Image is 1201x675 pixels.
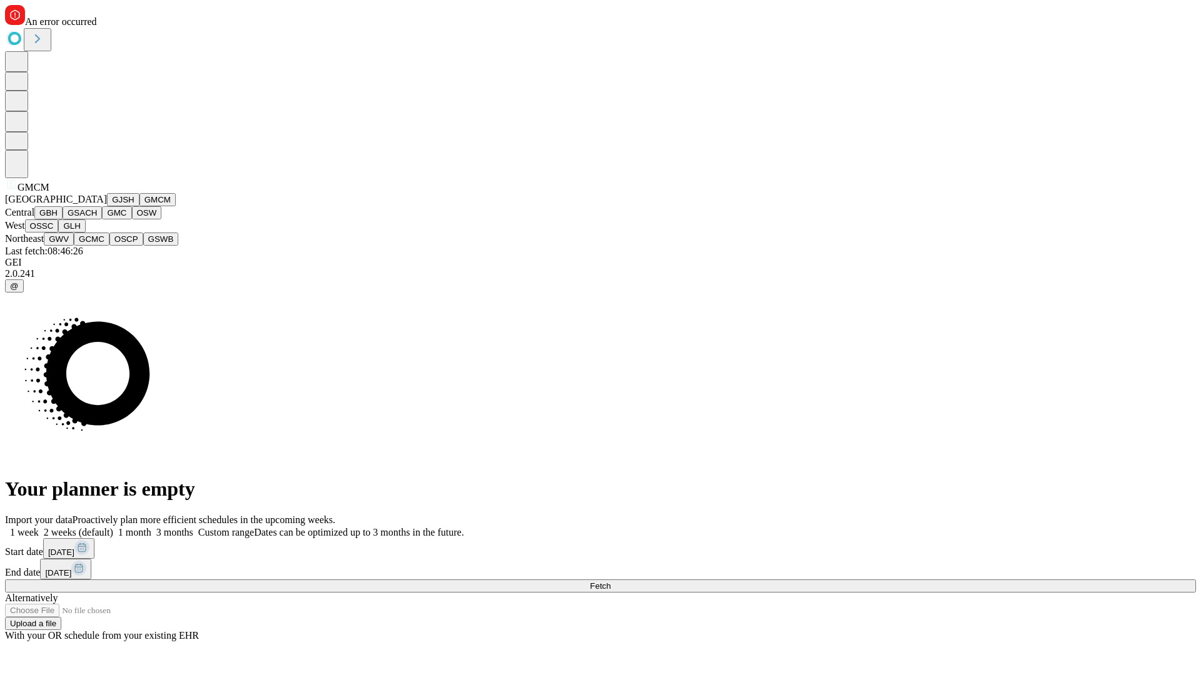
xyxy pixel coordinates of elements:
div: 2.0.241 [5,268,1196,279]
button: OSSC [25,219,59,232]
button: GSWB [143,232,179,246]
button: @ [5,279,24,292]
button: OSW [132,206,162,219]
span: Last fetch: 08:46:26 [5,246,83,256]
span: Custom range [198,527,254,537]
button: GLH [58,219,85,232]
span: 2 weeks (default) [44,527,113,537]
div: Start date [5,538,1196,559]
button: GWV [44,232,74,246]
button: Fetch [5,579,1196,592]
button: OSCP [109,232,143,246]
span: Fetch [590,581,611,591]
span: @ [10,281,19,291]
span: Proactively plan more efficient schedules in the upcoming weeks. [73,514,335,525]
button: Upload a file [5,617,61,630]
span: An error occurred [25,16,97,27]
h1: Your planner is empty [5,477,1196,501]
span: 3 months [156,527,193,537]
span: [DATE] [48,547,74,557]
span: [GEOGRAPHIC_DATA] [5,194,107,204]
span: With your OR schedule from your existing EHR [5,630,199,641]
span: Import your data [5,514,73,525]
button: GJSH [107,193,139,206]
button: GBH [34,206,63,219]
span: 1 month [118,527,151,537]
button: GMC [102,206,131,219]
div: GEI [5,257,1196,268]
span: Central [5,207,34,217]
button: GMCM [139,193,176,206]
span: Alternatively [5,592,58,603]
button: GSACH [63,206,102,219]
span: Northeast [5,233,44,244]
span: West [5,220,25,231]
span: GMCM [18,182,49,192]
span: [DATE] [45,568,71,577]
span: Dates can be optimized up to 3 months in the future. [254,527,464,537]
div: End date [5,559,1196,579]
button: [DATE] [40,559,91,579]
span: 1 week [10,527,39,537]
button: GCMC [74,232,109,246]
button: [DATE] [43,538,94,559]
